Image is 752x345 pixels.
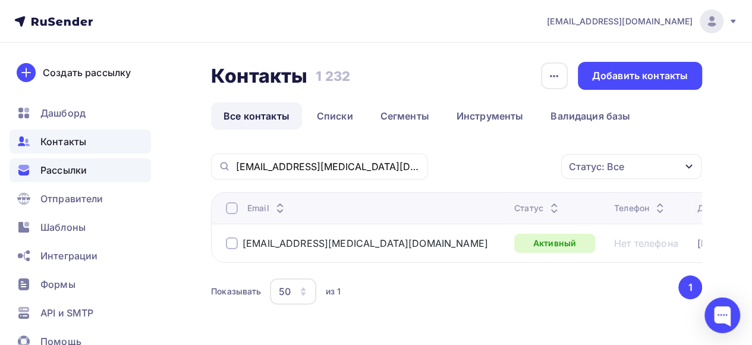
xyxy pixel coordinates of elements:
a: [EMAIL_ADDRESS][MEDICAL_DATA][DOMAIN_NAME] [243,237,488,249]
button: Статус: Все [561,153,702,180]
ul: Pagination [677,275,703,299]
a: Валидация базы [538,102,643,130]
div: Телефон [614,202,667,214]
div: Добавить контакты [592,69,688,83]
span: [EMAIL_ADDRESS][DOMAIN_NAME] [547,15,693,27]
a: Сегменты [368,102,442,130]
span: Отправители [40,192,103,206]
input: Поиск [235,160,421,173]
div: Статус: Все [569,159,624,174]
a: Контакты [10,130,151,153]
a: Отправители [10,187,151,211]
span: Дашборд [40,106,86,120]
a: Шаблоны [10,215,151,239]
span: Интеграции [40,249,97,263]
a: Списки [304,102,366,130]
h3: 1 232 [316,68,350,84]
a: Рассылки [10,158,151,182]
a: Нет телефона [614,237,678,249]
a: Активный [514,234,595,253]
a: Все контакты [211,102,302,130]
div: Статус [514,202,561,214]
a: Дашборд [10,101,151,125]
span: Шаблоны [40,220,86,234]
button: 50 [269,278,317,305]
span: Формы [40,277,75,291]
div: 50 [278,284,290,299]
div: Email [247,202,287,214]
a: [EMAIL_ADDRESS][DOMAIN_NAME] [547,10,738,33]
span: Рассылки [40,163,87,177]
span: API и SMTP [40,306,93,320]
div: Создать рассылку [43,65,131,80]
a: Инструменты [444,102,536,130]
span: Контакты [40,134,86,149]
h2: Контакты [211,64,307,88]
div: Показывать [211,286,261,297]
button: Go to page 1 [678,275,702,299]
a: Формы [10,272,151,296]
div: из 1 [325,286,341,297]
